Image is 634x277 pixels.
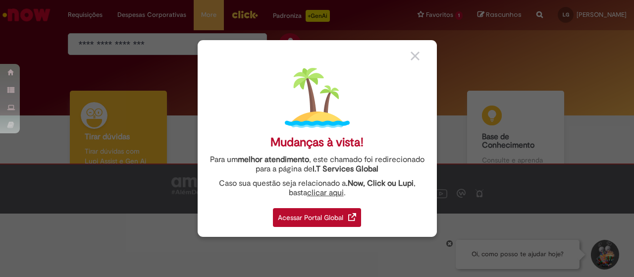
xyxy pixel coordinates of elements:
[307,182,344,198] a: clicar aqui
[411,52,420,60] img: close_button_grey.png
[205,179,429,198] div: Caso sua questão seja relacionado a , basta .
[238,155,309,165] strong: melhor atendimento
[273,203,361,227] a: Acessar Portal Global
[273,208,361,227] div: Acessar Portal Global
[348,213,356,221] img: redirect_link.png
[313,159,378,174] a: I.T Services Global
[346,178,414,188] strong: .Now, Click ou Lupi
[205,155,429,174] div: Para um , este chamado foi redirecionado para a página de
[270,135,364,150] div: Mudanças à vista!
[285,65,350,130] img: island.png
